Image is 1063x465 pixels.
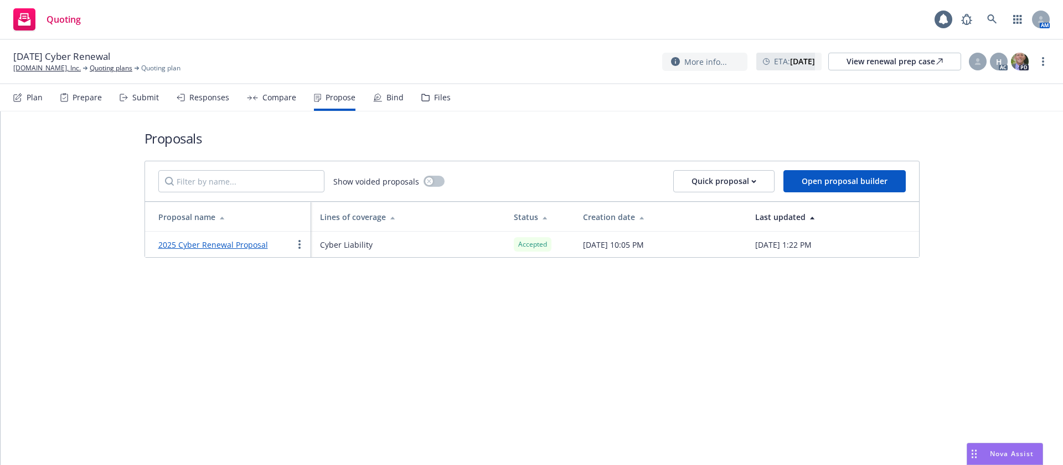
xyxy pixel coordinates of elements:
[583,239,644,251] span: [DATE] 10:05 PM
[158,239,268,250] a: 2025 Cyber Renewal Proposal
[333,176,419,187] span: Show voided proposals
[828,53,961,70] a: View renewal prep case
[13,50,110,63] span: [DATE] Cyber Renewal
[847,53,943,70] div: View renewal prep case
[326,93,355,102] div: Propose
[673,170,775,192] button: Quick proposal
[132,93,159,102] div: Submit
[141,63,180,73] span: Quoting plan
[1007,8,1029,30] a: Switch app
[90,63,132,73] a: Quoting plans
[73,93,102,102] div: Prepare
[13,63,81,73] a: [DOMAIN_NAME], Inc.
[990,449,1034,458] span: Nova Assist
[320,211,497,223] div: Lines of coverage
[189,93,229,102] div: Responses
[1036,55,1050,68] a: more
[434,93,451,102] div: Files
[774,55,815,67] span: ETA :
[47,15,81,24] span: Quoting
[802,176,887,186] span: Open proposal builder
[662,53,747,71] button: More info...
[158,211,302,223] div: Proposal name
[518,239,547,249] span: Accepted
[790,56,815,67] strong: [DATE]
[684,56,727,68] span: More info...
[9,4,85,35] a: Quoting
[386,93,404,102] div: Bind
[514,211,565,223] div: Status
[956,8,978,30] a: Report a Bug
[981,8,1003,30] a: Search
[967,443,981,464] div: Drag to move
[783,170,906,192] button: Open proposal builder
[996,56,1002,68] span: H
[755,239,812,251] span: [DATE] 1:22 PM
[320,239,373,251] span: Cyber Liability
[158,170,324,192] input: Filter by name...
[1011,53,1029,70] img: photo
[27,93,43,102] div: Plan
[583,211,737,223] div: Creation date
[262,93,296,102] div: Compare
[145,129,920,147] h1: Proposals
[293,238,306,251] a: more
[967,443,1043,465] button: Nova Assist
[692,171,756,192] div: Quick proposal
[755,211,910,223] div: Last updated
